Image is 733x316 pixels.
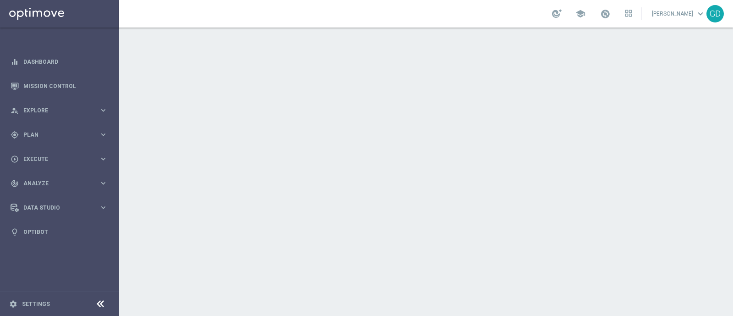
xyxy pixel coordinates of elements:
button: track_changes Analyze keyboard_arrow_right [10,180,108,187]
i: settings [9,300,17,308]
div: Explore [11,106,99,115]
div: Dashboard [11,50,108,74]
span: school [575,9,585,19]
div: Plan [11,131,99,139]
span: Plan [23,132,99,138]
i: lightbulb [11,228,19,236]
a: Optibot [23,220,108,244]
i: person_search [11,106,19,115]
div: Data Studio [11,204,99,212]
i: track_changes [11,179,19,188]
button: Data Studio keyboard_arrow_right [10,204,108,211]
span: Data Studio [23,205,99,211]
span: Explore [23,108,99,113]
div: Execute [11,155,99,163]
div: Analyze [11,179,99,188]
a: [PERSON_NAME]keyboard_arrow_down [651,7,706,21]
span: Analyze [23,181,99,186]
button: person_search Explore keyboard_arrow_right [10,107,108,114]
i: play_circle_outline [11,155,19,163]
i: keyboard_arrow_right [99,203,108,212]
i: equalizer [11,58,19,66]
span: keyboard_arrow_down [695,9,706,19]
div: Mission Control [11,74,108,98]
span: Execute [23,156,99,162]
i: keyboard_arrow_right [99,179,108,188]
button: equalizer Dashboard [10,58,108,66]
div: Optibot [11,220,108,244]
a: Mission Control [23,74,108,98]
a: Settings [22,301,50,307]
div: GD [706,5,724,22]
a: Dashboard [23,50,108,74]
i: gps_fixed [11,131,19,139]
i: keyboard_arrow_right [99,130,108,139]
button: gps_fixed Plan keyboard_arrow_right [10,131,108,139]
button: Mission Control [10,83,108,90]
i: keyboard_arrow_right [99,155,108,163]
button: play_circle_outline Execute keyboard_arrow_right [10,155,108,163]
button: lightbulb Optibot [10,228,108,236]
i: keyboard_arrow_right [99,106,108,115]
